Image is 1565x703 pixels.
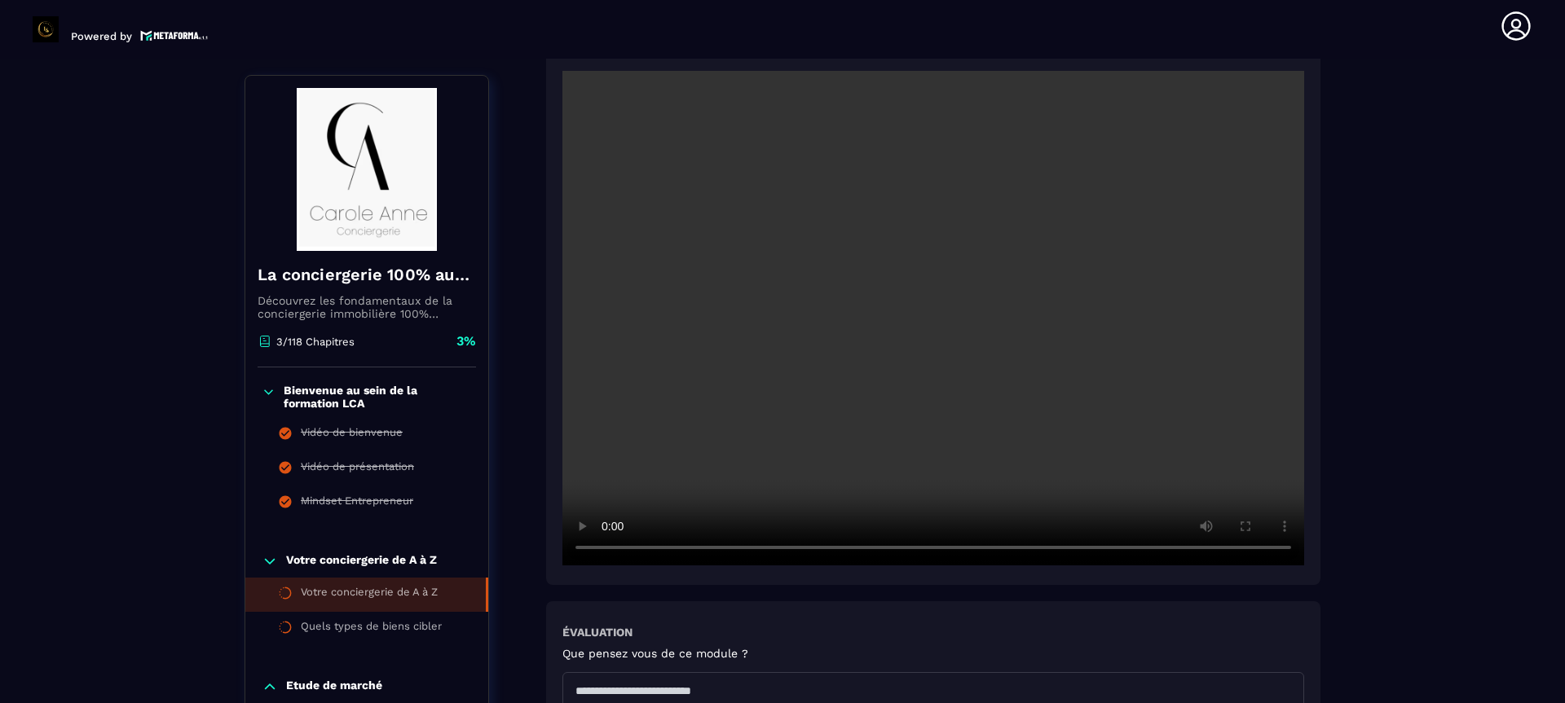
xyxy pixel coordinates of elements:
[301,620,442,638] div: Quels types de biens cibler
[258,88,476,251] img: banner
[71,30,132,42] p: Powered by
[33,16,59,42] img: logo-branding
[301,460,414,478] div: Vidéo de présentation
[284,384,472,410] p: Bienvenue au sein de la formation LCA
[562,626,633,639] h6: Évaluation
[286,679,382,695] p: Etude de marché
[258,294,476,320] p: Découvrez les fondamentaux de la conciergerie immobilière 100% automatisée. Cette formation est c...
[301,586,438,604] div: Votre conciergerie de A à Z
[140,29,209,42] img: logo
[301,494,413,512] div: Mindset Entrepreneur
[456,332,476,350] p: 3%
[301,426,403,444] div: Vidéo de bienvenue
[286,553,437,569] p: Votre conciergerie de A à Z
[258,263,476,286] h4: La conciergerie 100% automatisée
[276,336,355,348] p: 3/118 Chapitres
[562,647,748,660] h5: Que pensez vous de ce module ?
